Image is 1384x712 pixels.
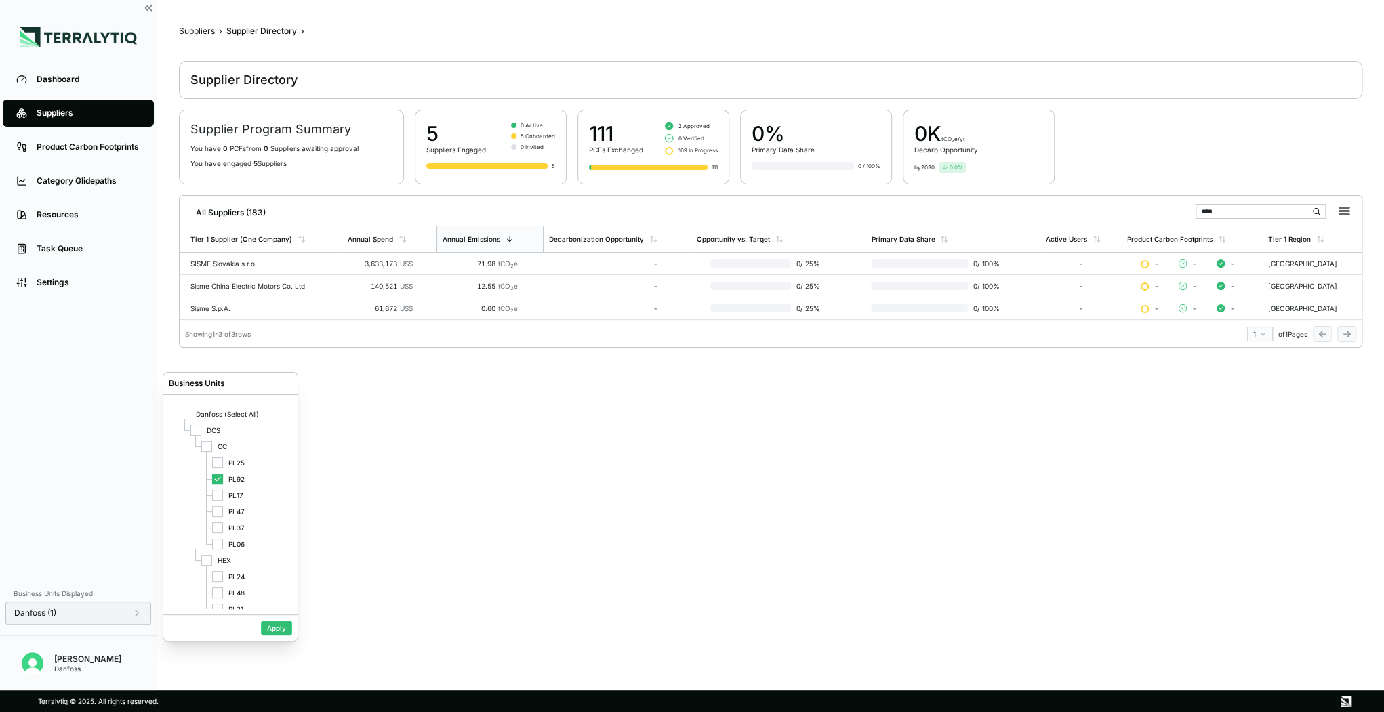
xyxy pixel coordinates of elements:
div: [GEOGRAPHIC_DATA] [1268,282,1356,290]
div: Suppliers Engaged [426,146,486,154]
sub: 2 [510,285,514,291]
span: 0 / 25 % [791,282,827,290]
span: - [1154,259,1158,268]
div: Settings [37,277,140,288]
span: tCO e [498,282,518,290]
button: 1 [1247,327,1273,341]
button: Open user button [16,647,49,679]
div: 140,521 [348,282,413,290]
span: 0 [264,144,268,152]
div: Annual Spend [348,235,393,243]
div: 0 / 100% [858,162,880,170]
div: by 2030 [914,163,935,171]
span: - [1192,282,1196,290]
div: Danfoss [54,665,121,673]
p: You have PCF s from Supplier s awaiting approval [190,144,392,152]
div: 61,672 [348,304,413,312]
span: 0 Verified [678,134,704,142]
div: 0.60 [442,304,518,312]
div: Suppliers [37,108,140,119]
div: Annual Emissions [443,235,500,243]
span: 0.0 % [950,163,963,171]
p: You have engaged Suppliers [190,159,392,167]
div: Tier 1 Supplier (One Company) [190,235,292,243]
div: - [549,282,657,290]
div: - [549,259,657,268]
sub: 2 [510,263,514,269]
span: 0 [223,144,228,152]
span: › [219,26,222,37]
span: US$ [400,304,413,312]
div: SISME Slovakia s.r.o. [190,259,337,268]
div: Product Carbon Footprints [1127,235,1213,243]
span: 0 / 100 % [968,282,1002,290]
div: Tier 1 Region [1268,235,1311,243]
div: All Suppliers (183) [185,202,266,218]
div: Decarbonization Opportunity [549,235,644,243]
div: Suppliers [179,26,215,37]
div: Primary Data Share [752,146,815,154]
div: Business Units Displayed [5,585,151,602]
div: Dashboard [37,74,140,85]
span: 0 Active [521,121,543,129]
div: - [1046,259,1116,268]
div: Primary Data Share [871,235,935,243]
div: 3,633,173 [348,259,413,268]
span: - [1192,304,1196,312]
div: Supplier Directory [190,72,298,88]
div: 0% [752,121,815,146]
span: 0 / 100 % [968,259,1002,268]
div: - [1046,304,1116,312]
span: tCO e [498,259,518,268]
div: - [1046,282,1116,290]
img: Pratiksha Kulkarni [22,652,43,674]
div: 111 [712,163,718,171]
span: of 1 Pages [1278,330,1307,338]
h2: Supplier Program Summary [190,121,392,138]
span: 5 Onboarded [521,132,555,140]
div: Sisme China Electric Motors Co. Ltd [190,282,337,290]
span: 109 In Progress [678,146,718,154]
span: 0 / 25 % [791,304,827,312]
span: tCO e [498,304,518,312]
div: 0 K [914,121,978,146]
div: Category Glidepaths [37,175,140,186]
span: 0 / 25 % [791,259,827,268]
span: - [1230,282,1234,290]
span: - [1154,304,1158,312]
div: Resources [37,209,140,220]
span: - [1230,304,1234,312]
div: Decarb Opportunity [914,146,978,154]
span: - [1192,259,1196,268]
span: US$ [400,282,413,290]
div: 5 [426,121,486,146]
div: Product Carbon Footprints [37,142,140,152]
div: 111 [589,121,643,146]
span: US$ [400,259,413,268]
span: - [1154,282,1158,290]
div: 1 [1253,330,1267,338]
div: [GEOGRAPHIC_DATA] [1268,259,1356,268]
span: 5 [253,159,258,167]
span: 2 Approved [678,122,710,130]
span: - [1230,259,1234,268]
span: › [301,26,304,37]
img: Logo [20,27,137,47]
span: tCO₂e/yr [941,135,965,142]
div: Sisme S.p.A. [190,304,337,312]
div: PCFs Exchanged [589,146,643,154]
div: [PERSON_NAME] [54,654,121,665]
div: [GEOGRAPHIC_DATA] [1268,304,1356,312]
sub: 2 [510,308,514,314]
span: 0 Invited [521,143,544,151]
span: Danfoss (1) [14,608,56,619]
div: Active Users [1046,235,1087,243]
div: Opportunity vs. Target [697,235,770,243]
div: Task Queue [37,243,140,254]
div: 71.98 [442,259,518,268]
div: Supplier Directory [226,26,297,37]
div: - [549,304,657,312]
div: 5 [552,162,555,170]
div: 12.55 [442,282,518,290]
div: Showing 1 - 3 of 3 rows [185,330,251,338]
